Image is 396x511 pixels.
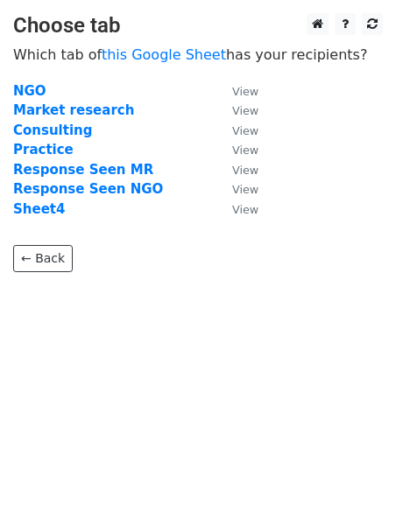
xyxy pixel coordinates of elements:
[13,142,74,157] a: Practice
[215,122,258,138] a: View
[215,162,258,178] a: View
[215,83,258,99] a: View
[215,142,258,157] a: View
[215,181,258,197] a: View
[232,203,258,216] small: View
[13,122,92,138] a: Consulting
[215,102,258,118] a: View
[102,46,226,63] a: this Google Sheet
[215,201,258,217] a: View
[13,181,163,197] a: Response Seen NGO
[232,164,258,177] small: View
[232,143,258,157] small: View
[232,183,258,196] small: View
[13,45,383,64] p: Which tab of has your recipients?
[232,124,258,137] small: View
[13,245,73,272] a: ← Back
[232,104,258,117] small: View
[13,201,65,217] a: Sheet4
[13,102,134,118] a: Market research
[13,162,153,178] a: Response Seen MR
[232,85,258,98] small: View
[13,83,46,99] a: NGO
[13,13,383,38] h3: Choose tab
